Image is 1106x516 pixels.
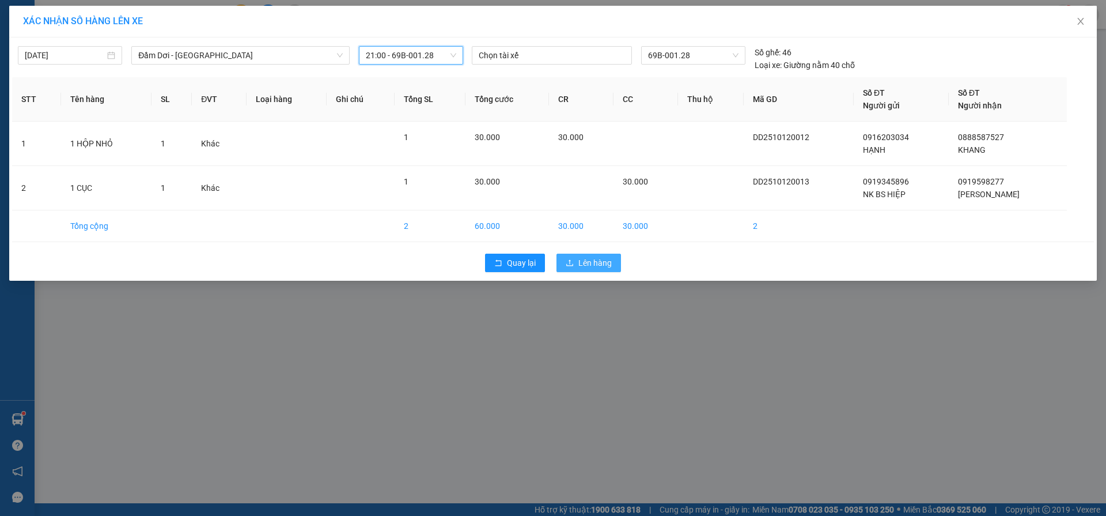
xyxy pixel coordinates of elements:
button: Close [1065,6,1097,38]
span: NK BS HIỆP [863,190,906,199]
span: Số ĐT [958,88,980,97]
div: Giường nằm 40 chỗ [755,59,855,71]
th: CC [613,77,678,122]
span: rollback [494,259,502,268]
th: SL [151,77,192,122]
span: 30.000 [558,133,584,142]
span: Đầm Dơi - Sài Gòn [138,47,343,64]
td: 2 [744,210,854,242]
th: Mã GD [744,77,854,122]
input: 12/10/2025 [25,49,105,62]
span: Lên hàng [578,257,612,269]
span: DD2510120012 [753,133,809,142]
th: Tên hàng [61,77,151,122]
span: XÁC NHẬN SỐ HÀNG LÊN XE [23,16,143,27]
button: rollbackQuay lại [485,254,545,272]
span: 0919345896 [863,177,909,186]
td: 1 CỤC [61,166,151,210]
td: Tổng cộng [61,210,151,242]
b: [PERSON_NAME] [66,7,163,22]
span: 0919598277 [958,177,1004,186]
th: STT [12,77,61,122]
span: KHANG [958,145,986,155]
span: phone [66,42,75,51]
span: 0916203034 [863,133,909,142]
span: 1 [161,183,165,193]
td: 2 [395,210,465,242]
span: Loại xe: [755,59,782,71]
td: 1 HỘP NHỎ [61,122,151,166]
li: 02839.63.63.63 [5,40,219,54]
th: ĐVT [192,77,246,122]
span: 21:00 - 69B-001.28 [366,47,456,64]
span: 30.000 [623,177,648,186]
div: 46 [755,46,791,59]
span: close [1076,17,1085,26]
span: Người nhận [958,101,1002,110]
span: environment [66,28,75,37]
span: DD2510120013 [753,177,809,186]
td: 30.000 [613,210,678,242]
span: 1 [404,133,408,142]
th: Ghi chú [327,77,395,122]
span: Quay lại [507,257,536,269]
th: Tổng cước [465,77,550,122]
th: CR [549,77,613,122]
td: Khác [192,122,246,166]
span: HẠNH [863,145,885,155]
span: [PERSON_NAME] [958,190,1020,199]
span: 30.000 [475,133,500,142]
span: 30.000 [475,177,500,186]
td: 2 [12,166,61,210]
button: uploadLên hàng [556,254,621,272]
li: 85 [PERSON_NAME] [5,25,219,40]
span: 0888587527 [958,133,1004,142]
span: 1 [404,177,408,186]
span: 69B-001.28 [648,47,738,64]
th: Thu hộ [678,77,743,122]
td: 30.000 [549,210,613,242]
th: Loại hàng [247,77,327,122]
span: 1 [161,139,165,148]
b: GỬI : VP Đầm Dơi [5,72,130,91]
span: Số ĐT [863,88,885,97]
span: down [336,52,343,59]
td: Khác [192,166,246,210]
td: 1 [12,122,61,166]
span: upload [566,259,574,268]
th: Tổng SL [395,77,465,122]
td: 60.000 [465,210,550,242]
span: Số ghế: [755,46,781,59]
span: Người gửi [863,101,900,110]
